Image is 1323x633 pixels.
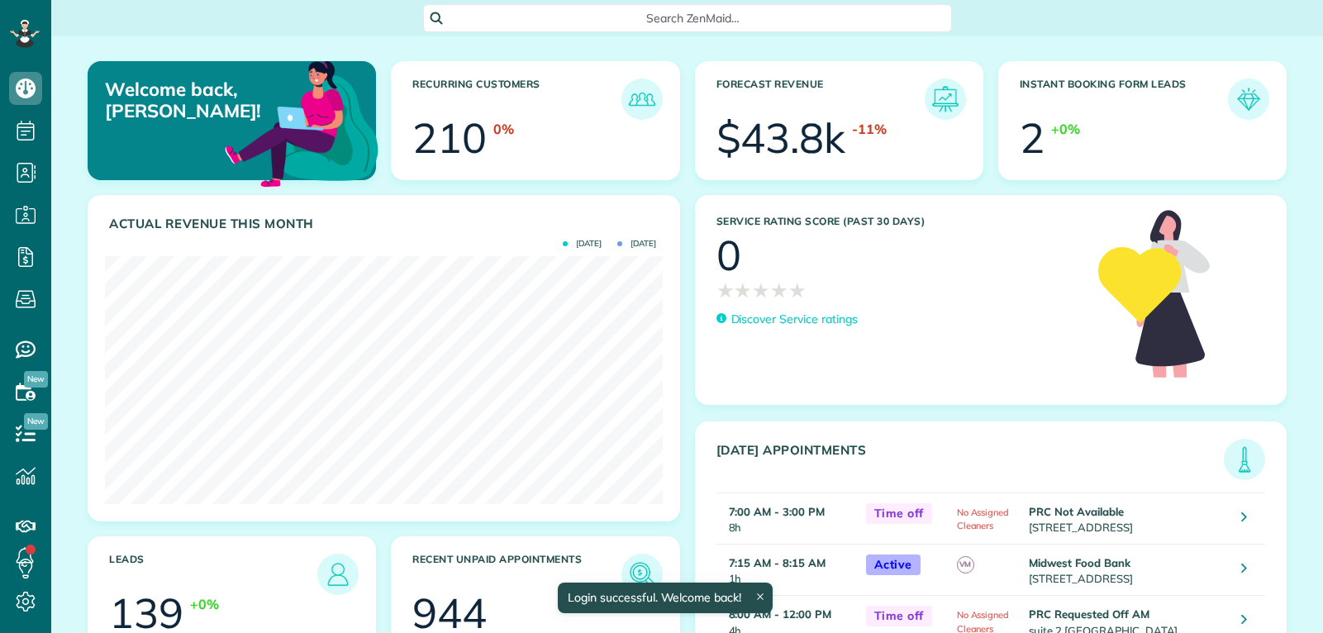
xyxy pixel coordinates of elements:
[1029,556,1130,569] strong: Midwest Food Bank
[729,607,831,621] strong: 8:00 AM - 12:00 PM
[716,235,741,276] div: 0
[729,556,826,569] strong: 7:15 AM - 8:15 AM
[626,83,659,116] img: icon_recurring_customers-cf858462ba22bcd05b5a5880d41d6543d210077de5bb9ebc9590e49fd87d84ed.png
[752,276,770,305] span: ★
[412,554,621,595] h3: Recent unpaid appointments
[558,583,773,613] div: Login successful. Welcome back!
[105,79,283,122] p: Welcome back, [PERSON_NAME]!
[929,83,962,116] img: icon_forecast_revenue-8c13a41c7ed35a8dcfafea3cbb826a0462acb37728057bba2d056411b612bbbe.png
[866,606,932,626] span: Time off
[866,554,921,575] span: Active
[716,276,735,305] span: ★
[1232,83,1265,116] img: icon_form_leads-04211a6a04a5b2264e4ee56bc0799ec3eb69b7e499cbb523a139df1d13a81ae0.png
[716,443,1225,480] h3: [DATE] Appointments
[24,371,48,388] span: New
[788,276,807,305] span: ★
[770,276,788,305] span: ★
[716,311,858,328] a: Discover Service ratings
[1029,505,1123,518] strong: PRC Not Available
[852,120,887,139] div: -11%
[716,493,858,545] td: 8h
[412,117,487,159] div: 210
[866,503,932,524] span: Time off
[734,276,752,305] span: ★
[957,556,974,574] span: VM
[24,413,48,430] span: New
[1025,545,1229,596] td: [STREET_ADDRESS]
[1051,120,1080,139] div: +0%
[716,216,1082,227] h3: Service Rating score (past 30 days)
[321,558,355,591] img: icon_leads-1bed01f49abd5b7fead27621c3d59655bb73ed531f8eeb49469d10e621d6b896.png
[190,595,219,614] div: +0%
[617,240,656,248] span: [DATE]
[563,240,602,248] span: [DATE]
[1228,443,1261,476] img: icon_todays_appointments-901f7ab196bb0bea1936b74009e4eb5ffbc2d2711fa7634e0d609ed5ef32b18b.png
[412,79,621,120] h3: Recurring Customers
[957,507,1010,531] span: No Assigned Cleaners
[1020,79,1228,120] h3: Instant Booking Form Leads
[1020,117,1045,159] div: 2
[493,120,514,139] div: 0%
[716,117,846,159] div: $43.8k
[729,505,825,518] strong: 7:00 AM - 3:00 PM
[1029,607,1149,621] strong: PRC Requested Off AM
[626,558,659,591] img: icon_unpaid_appointments-47b8ce3997adf2238b356f14209ab4cced10bd1f174958f3ca8f1d0dd7fffeee.png
[716,545,858,596] td: 1h
[109,217,663,231] h3: Actual Revenue this month
[1025,493,1229,545] td: [STREET_ADDRESS]
[716,79,925,120] h3: Forecast Revenue
[731,311,858,328] p: Discover Service ratings
[221,42,382,202] img: dashboard_welcome-42a62b7d889689a78055ac9021e634bf52bae3f8056760290aed330b23ab8690.png
[109,554,317,595] h3: Leads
